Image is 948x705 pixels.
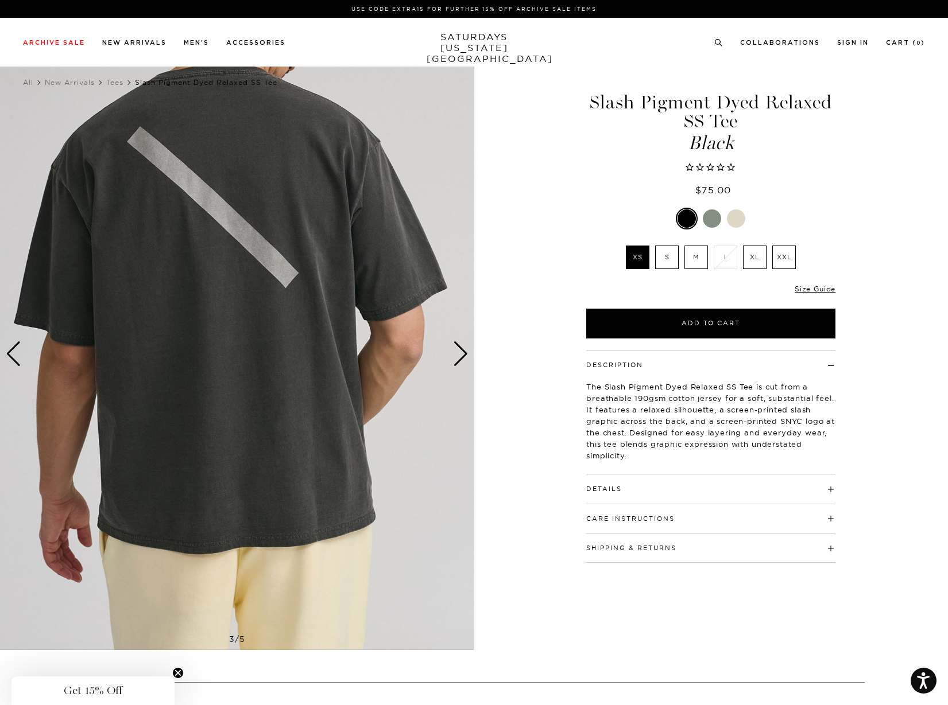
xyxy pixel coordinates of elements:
[23,78,33,87] a: All
[28,5,920,13] p: Use Code EXTRA15 for Further 15% Off Archive Sale Items
[586,516,675,522] button: Care Instructions
[743,246,767,269] label: XL
[106,78,123,87] a: Tees
[585,134,837,153] span: Black
[427,32,521,64] a: SATURDAYS[US_STATE][GEOGRAPHIC_DATA]
[586,362,643,368] button: Description
[453,341,469,367] div: Next slide
[586,545,676,551] button: Shipping & Returns
[886,40,925,46] a: Cart (0)
[585,162,837,174] span: Rated 0.0 out of 5 stars 0 reviews
[837,40,869,46] a: Sign In
[695,184,731,196] span: $75.00
[626,246,649,269] label: XS
[655,246,679,269] label: S
[135,78,277,87] span: Slash Pigment Dyed Relaxed SS Tee
[84,687,865,697] h4: Recommended Items
[184,40,209,46] a: Men's
[172,667,184,679] button: Close teaser
[740,40,820,46] a: Collaborations
[684,246,708,269] label: M
[226,40,285,46] a: Accessories
[586,486,622,492] button: Details
[64,684,122,698] span: Get 15% Off
[586,381,835,461] p: The Slash Pigment Dyed Relaxed SS Tee is cut from a breathable 190gsm cotton jersey for a soft, s...
[23,40,85,46] a: Archive Sale
[229,634,235,644] span: 3
[916,41,921,46] small: 0
[11,676,175,705] div: Get 15% OffClose teaser
[585,93,837,153] h1: Slash Pigment Dyed Relaxed SS Tee
[795,285,835,293] a: Size Guide
[6,341,21,367] div: Previous slide
[772,246,796,269] label: XXL
[239,634,245,644] span: 5
[102,40,167,46] a: New Arrivals
[45,78,95,87] a: New Arrivals
[586,309,835,338] button: Add to Cart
